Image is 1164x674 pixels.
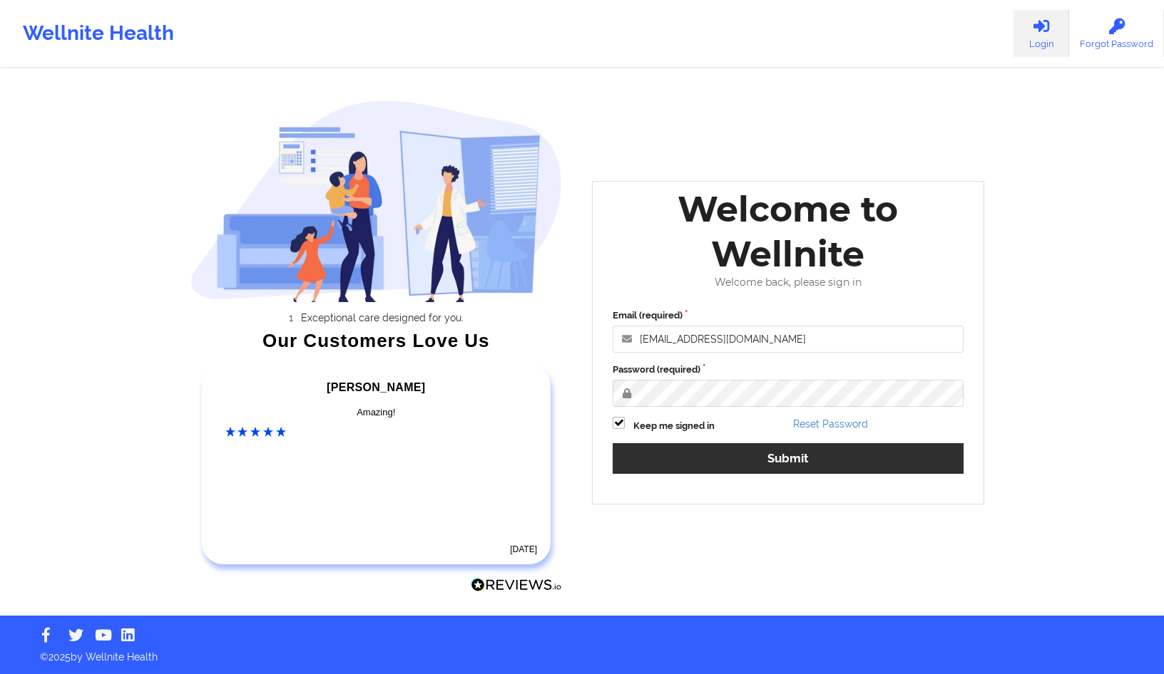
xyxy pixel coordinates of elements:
img: wellnite-auth-hero_200.c722682e.png [190,100,563,301]
li: Exceptional care designed for you. [203,312,562,323]
label: Keep me signed in [633,419,715,433]
time: [DATE] [510,544,537,554]
div: Welcome back, please sign in [603,276,974,289]
input: Email address [613,326,964,353]
p: © 2025 by Wellnite Health [30,640,1134,664]
div: Amazing! [225,405,528,420]
a: Forgot Password [1069,10,1164,57]
div: Welcome to Wellnite [603,187,974,276]
img: Reviews.io Logo [471,578,562,593]
button: Submit [613,443,964,474]
div: Our Customers Love Us [190,333,563,348]
a: Reviews.io Logo [471,578,562,596]
span: [PERSON_NAME] [327,381,425,393]
a: Reset Password [793,418,868,430]
label: Password (required) [613,363,964,377]
label: Email (required) [613,309,964,323]
a: Login [1014,10,1069,57]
